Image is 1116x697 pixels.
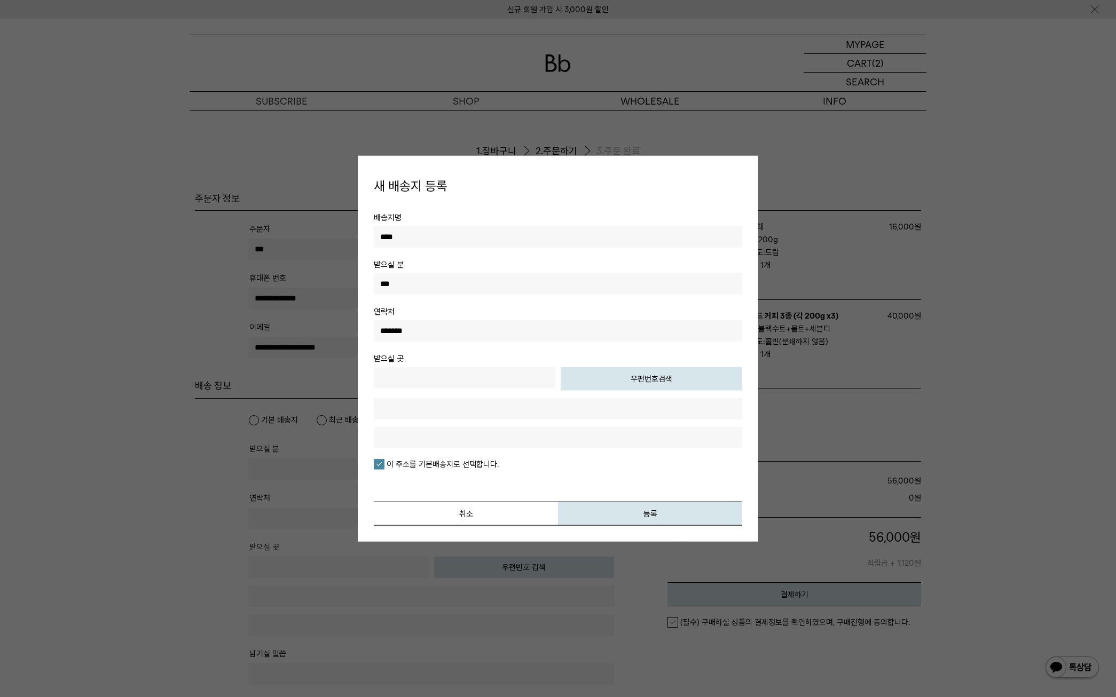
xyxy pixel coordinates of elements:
span: 연락처 [374,306,395,316]
span: 받으실 분 [374,259,404,269]
span: 받으실 곳 [374,353,404,363]
span: 배송지명 [374,212,402,222]
button: 등록 [558,501,742,525]
label: 이 주소를 기본배송지로 선택합니다. [374,458,499,469]
h4: 새 배송지 등록 [374,177,742,195]
button: 우편번호검색 [561,367,742,390]
button: 취소 [374,501,558,525]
